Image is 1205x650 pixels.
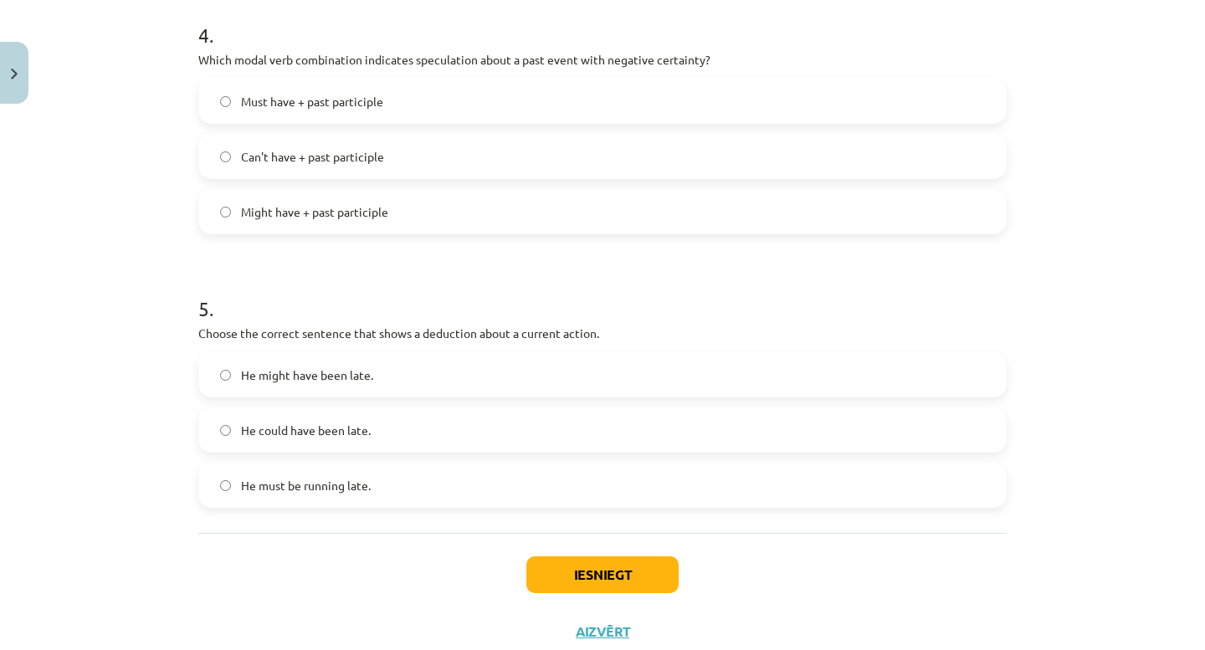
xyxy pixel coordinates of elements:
[220,207,231,218] input: Might have + past participle
[241,93,383,110] span: Must have + past participle
[241,203,388,221] span: Might have + past participle
[198,268,1007,320] h1: 5 .
[571,623,634,640] button: Aizvērt
[526,556,679,593] button: Iesniegt
[220,151,231,162] input: Can't have + past participle
[11,69,18,79] img: icon-close-lesson-0947bae3869378f0d4975bcd49f059093ad1ed9edebbc8119c70593378902aed.svg
[198,51,1007,69] p: Which modal verb combination indicates speculation about a past event with negative certainty?
[241,148,384,166] span: Can't have + past participle
[241,477,371,494] span: He must be running late.
[220,96,231,107] input: Must have + past participle
[220,425,231,436] input: He could have been late.
[198,325,1007,342] p: Choose the correct sentence that shows a deduction about a current action.
[220,480,231,491] input: He must be running late.
[241,422,371,439] span: He could have been late.
[220,370,231,381] input: He might have been late.
[241,366,373,384] span: He might have been late.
